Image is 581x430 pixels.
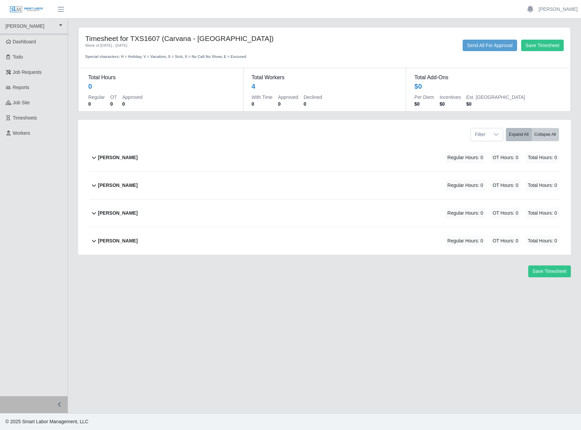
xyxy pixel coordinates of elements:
a: [PERSON_NAME] [539,6,578,13]
dd: 0 [304,101,322,107]
div: $0 [414,82,422,91]
div: 4 [252,82,255,91]
b: [PERSON_NAME] [98,182,138,189]
b: [PERSON_NAME] [98,154,138,161]
span: Timesheets [13,115,37,121]
button: Expand All [506,128,532,141]
span: OT Hours: 0 [491,152,520,163]
span: Todo [13,54,23,60]
dd: 0 [122,101,142,107]
span: Total Hours: 0 [526,152,559,163]
span: Total Hours: 0 [526,208,559,219]
span: Regular Hours: 0 [445,235,485,246]
dd: 0 [252,101,273,107]
b: [PERSON_NAME] [98,210,138,217]
dd: $0 [466,101,525,107]
span: Total Hours: 0 [526,235,559,246]
dt: With Time [252,94,273,101]
button: [PERSON_NAME] Regular Hours: 0 OT Hours: 0 Total Hours: 0 [90,199,559,227]
div: 0 [88,82,92,91]
span: Dashboard [13,39,36,44]
b: [PERSON_NAME] [98,237,138,244]
dd: $0 [414,101,434,107]
dt: Approved [122,94,142,101]
dt: Total Add-Ons [414,73,561,82]
span: Job Requests [13,69,42,75]
button: [PERSON_NAME] Regular Hours: 0 OT Hours: 0 Total Hours: 0 [90,172,559,199]
button: Save Timesheet [528,265,571,277]
span: Reports [13,85,29,90]
span: Regular Hours: 0 [445,208,485,219]
dt: Est. [GEOGRAPHIC_DATA] [466,94,525,101]
span: Regular Hours: 0 [445,180,485,191]
button: Send All For Approval [463,40,517,51]
button: [PERSON_NAME] Regular Hours: 0 OT Hours: 0 Total Hours: 0 [90,227,559,255]
dt: OT [110,94,117,101]
dt: Per Diem [414,94,434,101]
dd: 0 [88,101,105,107]
dt: Approved [278,94,298,101]
div: Week of [DATE] - [DATE] [85,43,279,48]
span: Workers [13,130,30,136]
span: job site [13,100,30,105]
dt: Declined [304,94,322,101]
dt: Total Hours [88,73,235,82]
div: bulk actions [506,128,559,141]
button: [PERSON_NAME] Regular Hours: 0 OT Hours: 0 Total Hours: 0 [90,144,559,171]
span: Total Hours: 0 [526,180,559,191]
span: OT Hours: 0 [491,208,520,219]
button: Save Timesheet [521,40,564,51]
span: © 2025 Smart Labor Management, LLC [5,419,88,424]
span: OT Hours: 0 [491,235,520,246]
div: Special characters: H = Holiday, V = Vacation, S = Sick, X = No Call No Show, E = Excused [85,48,279,60]
button: Collapse All [531,128,559,141]
dt: Total Workers [252,73,398,82]
dd: 0 [278,101,298,107]
dt: Regular [88,94,105,101]
dd: $0 [440,101,461,107]
dd: 0 [110,101,117,107]
dt: Incentives [440,94,461,101]
span: Filter [471,128,489,141]
span: Regular Hours: 0 [445,152,485,163]
h4: Timesheet for TXS1607 (Carvana - [GEOGRAPHIC_DATA]) [85,34,279,43]
img: SLM Logo [9,6,43,13]
span: OT Hours: 0 [491,180,520,191]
